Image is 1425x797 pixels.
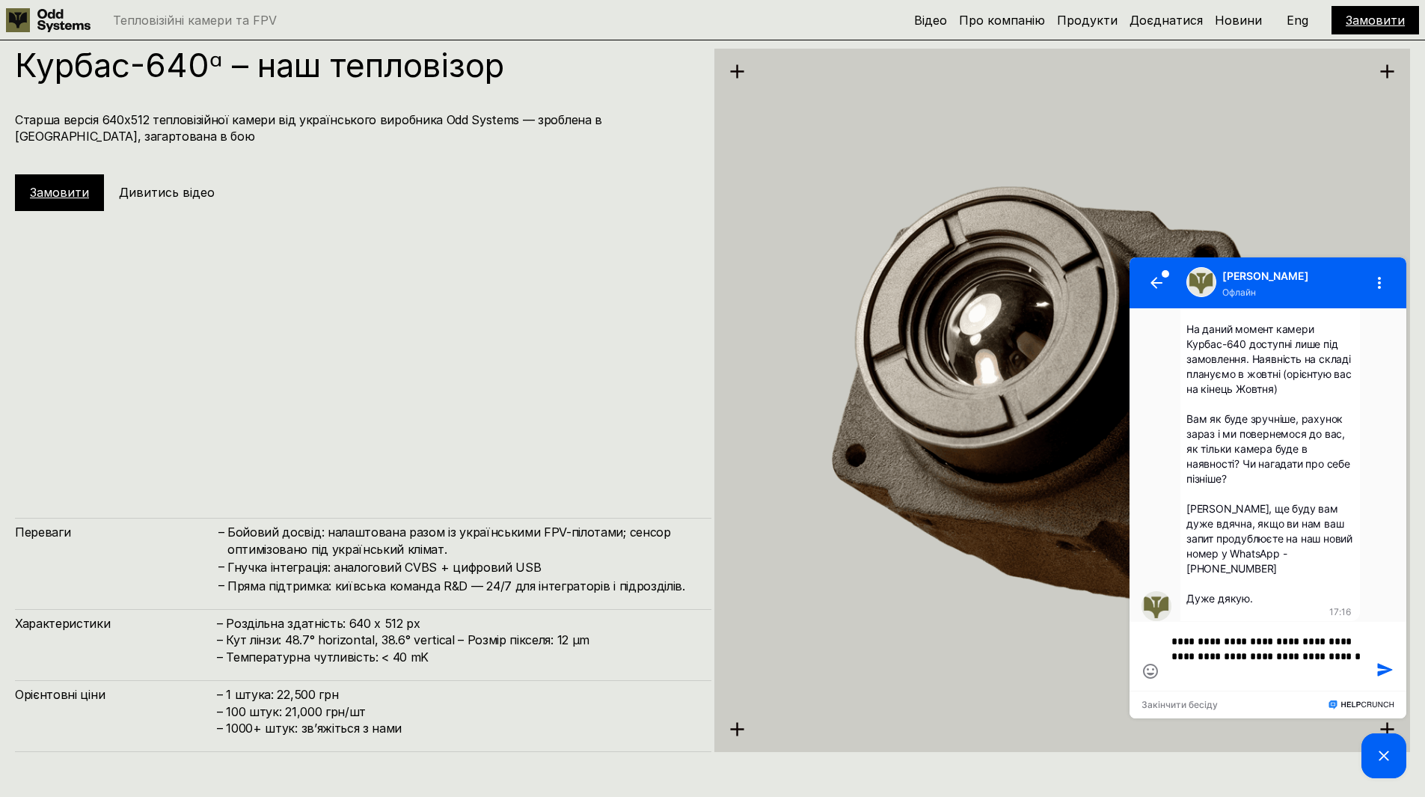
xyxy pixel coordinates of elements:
a: Новини [1215,13,1262,28]
a: Доєднатися [1130,13,1203,28]
a: Замовити [30,185,89,200]
h4: Характеристики [15,615,217,632]
h4: Переваги [15,524,217,540]
h5: Дивитись відео [119,184,215,201]
h4: Гнучка інтеграція: аналоговий CVBS + цифровий USB [227,559,696,575]
h4: – Роздільна здатність: 640 x 512 px – Кут лінзи: 48.7° horizontal, 38.6° vertical – Розмір піксел... [217,615,696,665]
h1: Курбас-640ᵅ – наш тепловізор [15,49,696,82]
h4: – [218,558,224,575]
iframe: HelpCrunch [1126,254,1410,782]
a: Про компанію [959,13,1045,28]
h4: Старша версія 640х512 тепловізійної камери від українського виробника Odd Systems — зроблена в [G... [15,112,696,145]
h4: – [218,577,224,593]
h4: – 1 штука: 22,500 грн – 100 штук: 21,000 грн/шт [217,686,696,736]
h4: Пряма підтримка: київська команда R&D — 24/7 для інтеграторів і підрозділів. [227,578,696,594]
a: Відео [914,13,947,28]
h4: Бойовий досвід: налаштована разом із українськими FPV-пілотами; сенсор оптимізовано під українськ... [227,524,696,558]
p: Eng [1287,14,1308,26]
a: Замовити [1346,13,1405,28]
h4: Орієнтовні ціни [15,686,217,703]
h4: – [218,523,224,540]
a: Продукти [1057,13,1118,28]
span: – ⁠1000+ штук: звʼяжіться з нами [217,721,402,736]
p: Тепловізійні камери та FPV [113,14,277,26]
